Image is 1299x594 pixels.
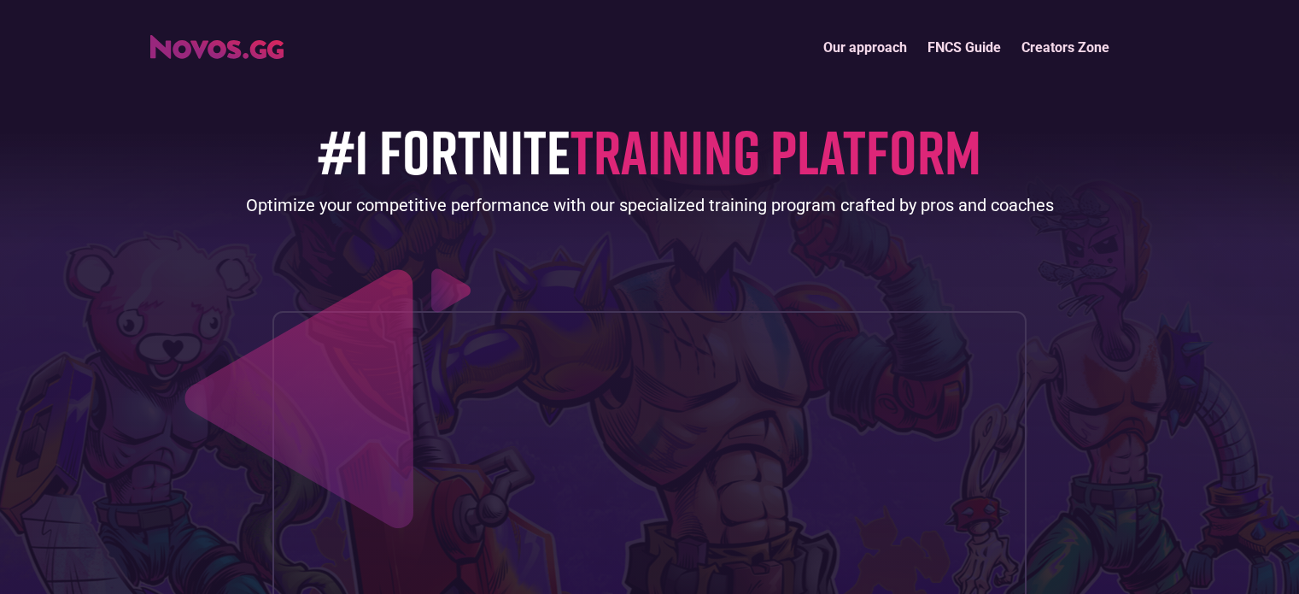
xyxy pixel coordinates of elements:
a: FNCS Guide [917,29,1011,66]
a: Our approach [813,29,917,66]
div: Optimize your competitive performance with our specialized training program crafted by pros and c... [246,193,1054,217]
span: TRAINING PLATFORM [571,114,981,188]
a: Creators Zone [1011,29,1120,66]
a: home [150,29,284,59]
h1: #1 FORTNITE [318,117,981,185]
